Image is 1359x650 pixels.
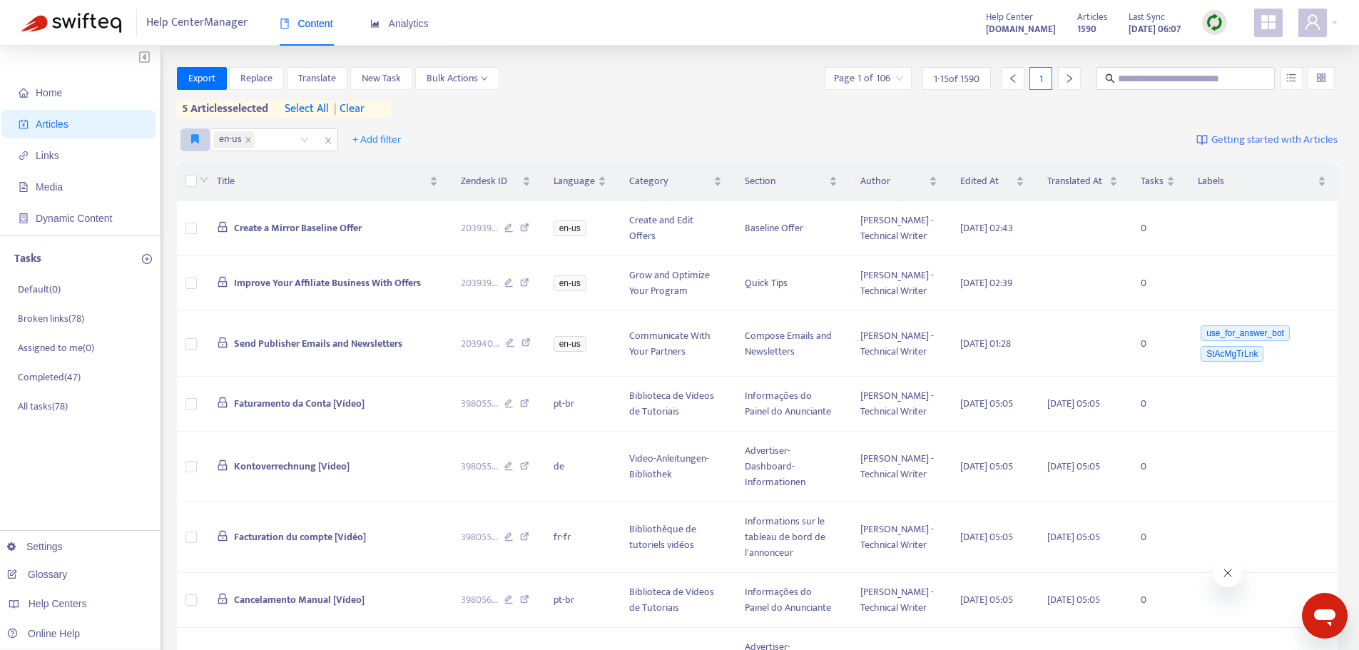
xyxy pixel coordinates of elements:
[19,213,29,223] span: container
[554,336,586,352] span: en-us
[213,131,255,148] span: en-us
[234,275,421,291] span: Improve Your Affiliate Business With Offers
[849,311,949,377] td: [PERSON_NAME] - Technical Writer
[1077,9,1107,25] span: Articles
[618,201,733,256] td: Create and Edit Offers
[370,18,429,29] span: Analytics
[1286,73,1296,83] span: unordered-list
[986,21,1056,37] strong: [DOMAIN_NAME]
[1047,173,1107,189] span: Translated At
[960,275,1012,291] span: [DATE] 02:39
[1047,591,1100,608] span: [DATE] 05:05
[554,220,586,236] span: en-us
[1129,162,1186,201] th: Tasks
[217,459,228,471] span: lock
[217,530,228,542] span: lock
[1047,395,1100,412] span: [DATE] 05:05
[481,75,488,82] span: down
[188,71,215,86] span: Export
[1129,256,1186,311] td: 0
[733,162,850,201] th: Section
[234,335,402,352] span: Send Publisher Emails and Newsletters
[280,19,290,29] span: book
[177,101,269,118] span: 5 articles selected
[19,119,29,129] span: account-book
[334,99,337,118] span: |
[849,502,949,573] td: [PERSON_NAME] - Technical Writer
[240,71,273,86] span: Replace
[1077,21,1096,37] strong: 1590
[1201,346,1263,362] span: StAcMgTrLnk
[234,591,365,608] span: Cancelamento Manual [Vídeo]
[1198,173,1315,189] span: Labels
[461,396,498,412] span: 398055 ...
[960,395,1013,412] span: [DATE] 05:05
[461,336,499,352] span: 203940 ...
[217,397,228,408] span: lock
[142,254,152,264] span: plus-circle
[29,598,87,609] span: Help Centers
[733,256,850,311] td: Quick Tips
[1302,593,1348,639] iframe: Button to launch messaging window
[554,173,595,189] span: Language
[733,502,850,573] td: Informations sur le tableau de bord de l'annonceur
[733,377,850,432] td: Informações do Painel do Anunciante
[350,67,412,90] button: New Task
[1129,201,1186,256] td: 0
[427,71,488,86] span: Bulk Actions
[217,593,228,604] span: lock
[461,275,498,291] span: 203939 ...
[960,591,1013,608] span: [DATE] 05:05
[1196,134,1208,146] img: image-link
[18,370,81,385] p: Completed ( 47 )
[234,458,350,474] span: Kontoverrechnung [Video]
[1186,162,1338,201] th: Labels
[542,162,618,201] th: Language
[461,173,519,189] span: Zendesk ID
[1211,132,1338,148] span: Getting started with Articles
[280,18,333,29] span: Content
[285,101,329,118] span: select all
[370,19,380,29] span: area-chart
[362,71,401,86] span: New Task
[1064,73,1074,83] span: right
[849,432,949,502] td: [PERSON_NAME] - Technical Writer
[217,221,228,233] span: lock
[618,311,733,377] td: Communicate With Your Partners
[19,182,29,192] span: file-image
[1129,21,1181,37] strong: [DATE] 06:07
[352,131,402,148] span: + Add filter
[7,541,63,552] a: Settings
[36,87,62,98] span: Home
[1029,67,1052,90] div: 1
[960,173,1012,189] span: Edited At
[229,67,284,90] button: Replace
[217,276,228,288] span: lock
[849,162,949,201] th: Author
[629,173,711,189] span: Category
[618,573,733,628] td: Biblioteca de Vídeos de Tutoriais
[733,311,850,377] td: Compose Emails and Newsletters
[554,275,586,291] span: en-us
[219,131,242,148] span: en-us
[1260,14,1277,31] span: appstore
[461,459,498,474] span: 398055 ...
[415,67,499,90] button: Bulk Actionsdown
[618,432,733,502] td: Video-Anleitungen-Bibliothek
[1047,458,1100,474] span: [DATE] 05:05
[217,337,228,348] span: lock
[849,377,949,432] td: [PERSON_NAME] - Technical Writer
[7,628,80,639] a: Online Help
[234,529,366,545] span: Facturation du compte [Vidéo]
[461,529,498,545] span: 398055 ...
[949,162,1035,201] th: Edited At
[934,71,979,86] span: 1 - 15 of 1590
[36,118,68,130] span: Articles
[960,220,1013,236] span: [DATE] 02:43
[18,282,61,297] p: Default ( 0 )
[618,377,733,432] td: Biblioteca de Vídeos de Tutoriais
[217,173,427,189] span: Title
[745,173,827,189] span: Section
[36,213,112,224] span: Dynamic Content
[733,201,850,256] td: Baseline Offer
